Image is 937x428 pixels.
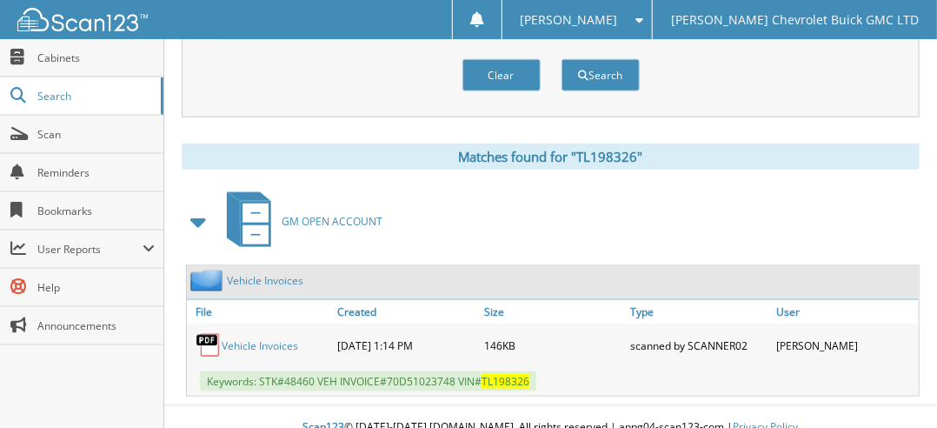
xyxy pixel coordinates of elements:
span: User Reports [37,242,143,257]
span: Cabinets [37,50,155,65]
a: Size [480,300,626,324]
span: GM OPEN ACCOUNT [282,214,382,229]
img: PDF.png [196,332,222,358]
span: Search [37,89,152,104]
a: Created [333,300,479,324]
button: Clear [462,59,541,91]
span: TL198326 [482,374,529,389]
span: Reminders [37,165,155,180]
iframe: Chat Widget [850,344,937,428]
span: [PERSON_NAME] [521,15,618,25]
button: Search [562,59,640,91]
img: scan123-logo-white.svg [17,8,148,31]
span: Keywords: STK#48460 VEH INVOICE#70D51023748 VIN# [200,371,536,391]
a: Vehicle Invoices [227,273,303,288]
span: Announcements [37,318,155,333]
div: scanned by SCANNER02 [626,328,772,363]
span: Scan [37,127,155,142]
a: User [773,300,919,324]
a: Type [626,300,772,324]
span: Help [37,280,155,295]
div: [DATE] 1:14 PM [333,328,479,363]
img: folder2.png [190,270,227,291]
div: [PERSON_NAME] [773,328,919,363]
span: [PERSON_NAME] Chevrolet Buick GMC LTD [671,15,919,25]
span: Bookmarks [37,204,155,218]
div: 146KB [480,328,626,363]
a: File [187,300,333,324]
div: Matches found for "TL198326" [182,144,920,170]
a: GM OPEN ACCOUNT [216,187,382,256]
a: Vehicle Invoices [222,338,298,353]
